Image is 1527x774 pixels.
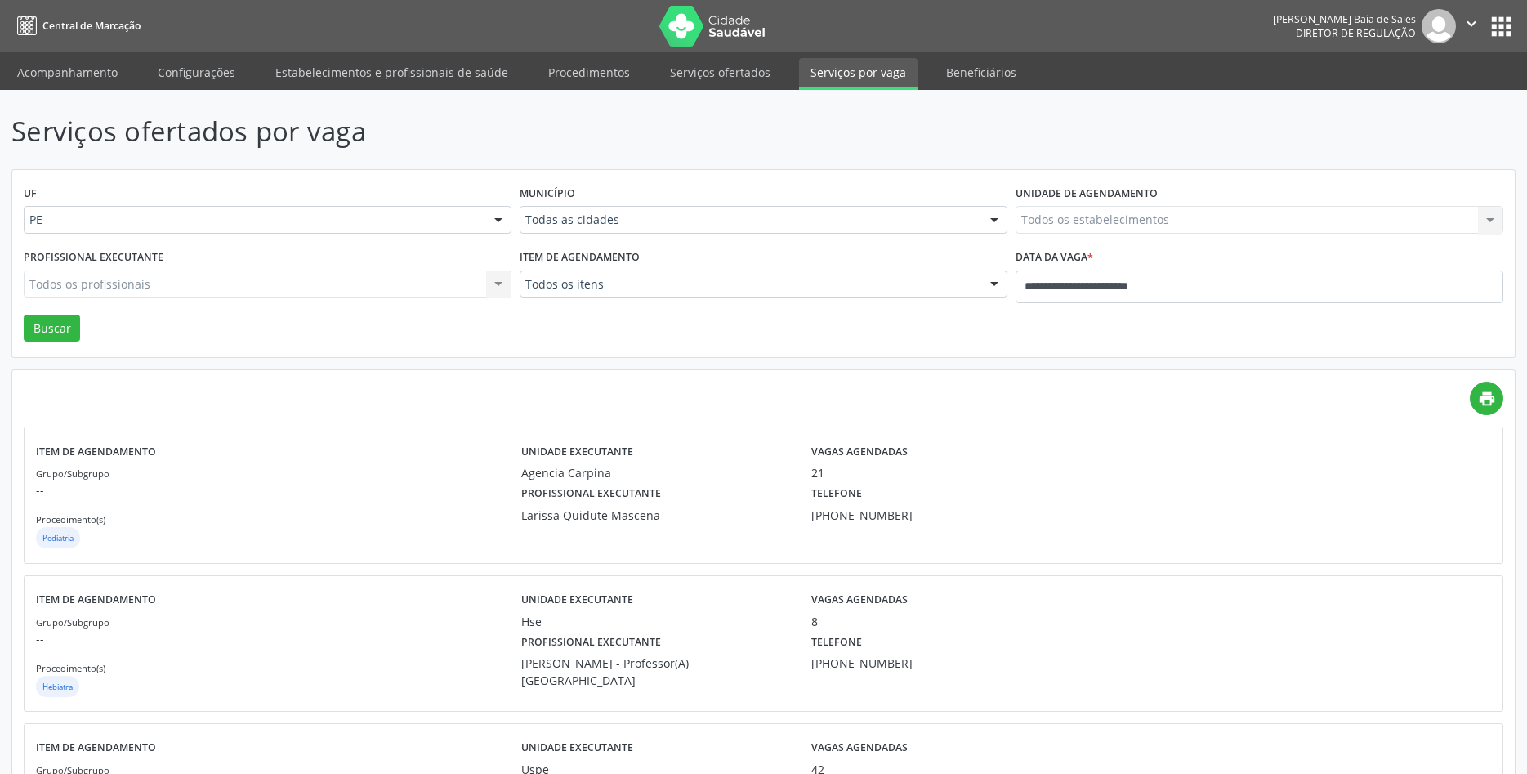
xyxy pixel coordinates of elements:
[659,58,782,87] a: Serviços ofertados
[811,736,908,761] label: Vagas agendadas
[525,212,974,228] span: Todas as cidades
[1296,26,1416,40] span: Diretor de regulação
[811,439,908,464] label: Vagas agendadas
[521,464,789,481] div: Agencia Carpina
[1273,12,1416,26] div: [PERSON_NAME] Baia de Sales
[520,181,575,207] label: Município
[36,616,109,629] small: Grupo/Subgrupo
[36,481,521,499] p: --
[1462,15,1480,33] i: 
[521,630,661,655] label: Profissional executante
[11,111,1065,152] p: Serviços ofertados por vaga
[811,464,1007,481] div: 21
[36,630,521,647] p: --
[36,513,105,526] small: Procedimento(s)
[521,736,633,761] label: Unidade executante
[1470,382,1503,415] a: print
[811,655,934,672] div: [PHONE_NUMBER]
[42,533,74,544] small: Pediatria
[525,276,974,293] span: Todos os itens
[811,481,862,507] label: Telefone
[29,212,478,228] span: PE
[811,630,862,655] label: Telefone
[1422,9,1456,43] img: img
[36,588,156,613] label: Item de agendamento
[6,58,129,87] a: Acompanhamento
[521,655,789,689] div: [PERSON_NAME] - Professor(A) [GEOGRAPHIC_DATA]
[24,315,80,342] button: Buscar
[521,507,789,524] div: Larissa Quidute Mascena
[811,588,908,613] label: Vagas agendadas
[521,439,633,464] label: Unidade executante
[264,58,520,87] a: Estabelecimentos e profissionais de saúde
[521,613,789,630] div: Hse
[521,481,661,507] label: Profissional executante
[1487,12,1516,41] button: apps
[36,662,105,674] small: Procedimento(s)
[1016,245,1093,271] label: Data da vaga
[146,58,247,87] a: Configurações
[1016,181,1158,207] label: Unidade de agendamento
[42,682,73,692] small: Hebiatra
[36,468,109,480] small: Grupo/Subgrupo
[42,19,141,33] span: Central de Marcação
[36,439,156,464] label: Item de agendamento
[24,245,163,271] label: Profissional executante
[935,58,1028,87] a: Beneficiários
[1456,9,1487,43] button: 
[811,507,934,524] div: [PHONE_NUMBER]
[11,12,141,39] a: Central de Marcação
[811,613,1007,630] div: 8
[24,181,37,207] label: UF
[520,245,640,271] label: Item de agendamento
[799,58,918,90] a: Serviços por vaga
[537,58,641,87] a: Procedimentos
[521,588,633,613] label: Unidade executante
[36,736,156,761] label: Item de agendamento
[1478,390,1496,408] i: print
